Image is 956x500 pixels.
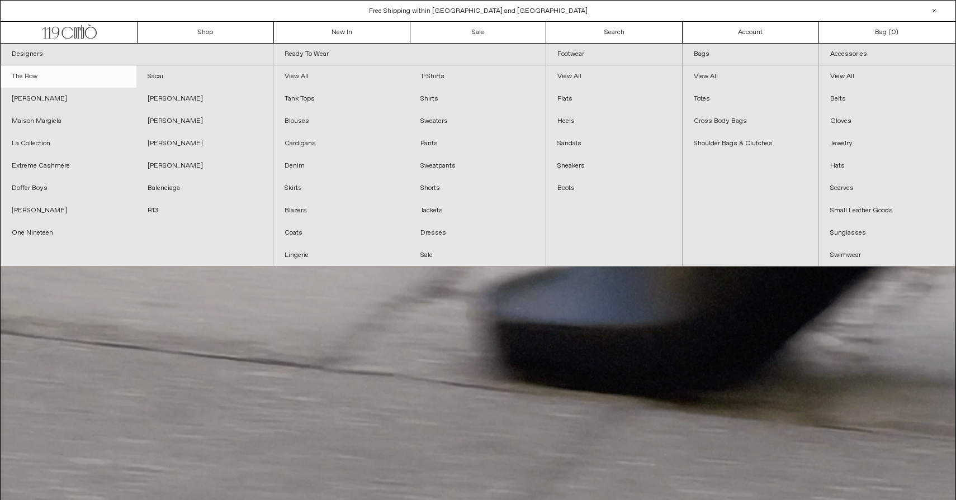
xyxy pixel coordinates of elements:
[1,110,136,132] a: Maison Margiela
[819,110,955,132] a: Gloves
[409,222,545,244] a: Dresses
[273,177,409,199] a: Skirts
[136,132,272,155] a: [PERSON_NAME]
[683,110,818,132] a: Cross Body Bags
[1,199,136,222] a: [PERSON_NAME]
[819,65,955,88] a: View All
[273,132,409,155] a: Cardigans
[136,199,272,222] a: R13
[273,110,409,132] a: Blouses
[546,155,682,177] a: Sneakers
[136,110,272,132] a: [PERSON_NAME]
[409,155,545,177] a: Sweatpants
[1,88,136,110] a: [PERSON_NAME]
[1,177,136,199] a: Doffer Boys
[274,22,410,43] a: New In
[273,244,409,266] a: Lingerie
[136,65,272,88] a: Sacai
[891,27,898,37] span: )
[546,88,682,110] a: Flats
[819,222,955,244] a: Sunglasses
[819,244,955,266] a: Swimwear
[819,177,955,199] a: Scarves
[1,155,136,177] a: Extreme Cashmere
[273,88,409,110] a: Tank Tops
[683,132,818,155] a: Shoulder Bags & Clutches
[819,132,955,155] a: Jewelry
[369,7,588,16] a: Free Shipping within [GEOGRAPHIC_DATA] and [GEOGRAPHIC_DATA]
[683,88,818,110] a: Totes
[136,88,272,110] a: [PERSON_NAME]
[546,110,682,132] a: Heels
[409,177,545,199] a: Shorts
[546,132,682,155] a: Sandals
[273,155,409,177] a: Denim
[683,65,818,88] a: View All
[1,132,136,155] a: La Collection
[819,199,955,222] a: Small Leather Goods
[683,44,818,65] a: Bags
[273,199,409,222] a: Blazers
[273,65,409,88] a: View All
[546,177,682,199] a: Boots
[409,132,545,155] a: Pants
[891,28,896,37] span: 0
[819,44,955,65] a: Accessories
[409,244,545,266] a: Sale
[819,155,955,177] a: Hats
[273,44,546,65] a: Ready To Wear
[138,22,274,43] a: Shop
[409,199,545,222] a: Jackets
[410,22,547,43] a: Sale
[409,110,545,132] a: Sweaters
[819,88,955,110] a: Belts
[546,65,682,88] a: View All
[1,222,136,244] a: One Nineteen
[683,22,819,43] a: Account
[819,22,955,43] a: Bag ()
[136,155,272,177] a: [PERSON_NAME]
[409,65,545,88] a: T-Shirts
[1,44,273,65] a: Designers
[136,177,272,199] a: Balenciaga
[409,88,545,110] a: Shirts
[273,222,409,244] a: Coats
[546,22,683,43] a: Search
[546,44,682,65] a: Footwear
[1,65,136,88] a: The Row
